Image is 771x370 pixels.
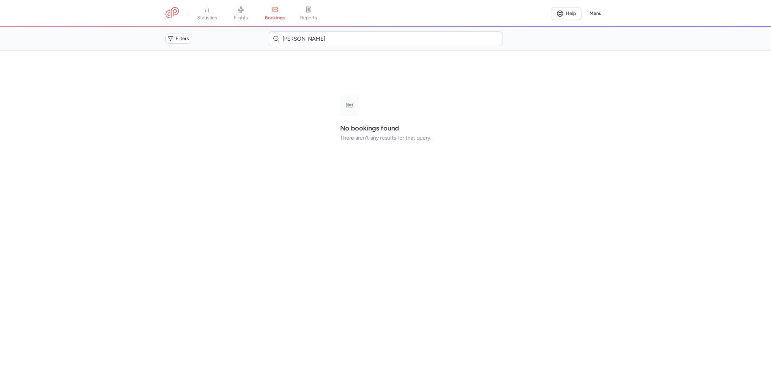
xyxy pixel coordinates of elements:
[234,15,248,21] span: flights
[300,15,317,21] span: reports
[258,6,292,21] a: bookings
[190,6,224,21] a: statistics
[340,135,431,141] p: There aren't any results for that query.
[165,34,191,44] button: Filters
[566,11,576,16] span: Help
[165,7,179,20] a: CitizenPlane red outlined logo
[224,6,258,21] a: flights
[585,7,606,20] button: Menu
[292,6,326,21] a: reports
[176,36,189,41] span: Filters
[197,15,217,21] span: statistics
[340,124,399,132] strong: No bookings found
[269,31,502,46] input: Search bookings (PNR, name...)
[265,15,285,21] span: bookings
[551,7,581,20] a: Help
